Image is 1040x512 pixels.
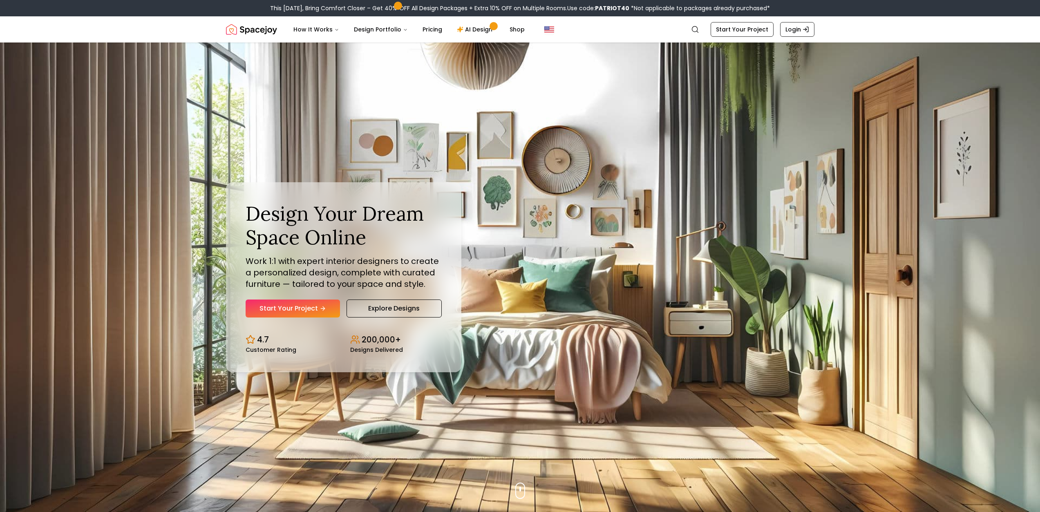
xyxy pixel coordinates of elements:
a: Pricing [416,21,449,38]
span: *Not applicable to packages already purchased* [629,4,770,12]
nav: Main [287,21,531,38]
p: 4.7 [257,334,269,345]
h1: Design Your Dream Space Online [246,202,442,249]
a: Start Your Project [246,300,340,317]
p: 200,000+ [362,334,401,345]
small: Designs Delivered [350,347,403,353]
button: How It Works [287,21,346,38]
div: Design stats [246,327,442,353]
p: Work 1:1 with expert interior designers to create a personalized design, complete with curated fu... [246,255,442,290]
span: Use code: [567,4,629,12]
a: Spacejoy [226,21,277,38]
a: Start Your Project [711,22,774,37]
a: Explore Designs [347,300,442,317]
b: PATRIOT40 [595,4,629,12]
a: Shop [503,21,531,38]
small: Customer Rating [246,347,296,353]
nav: Global [226,16,814,42]
div: This [DATE], Bring Comfort Closer – Get 40% OFF All Design Packages + Extra 10% OFF on Multiple R... [270,4,770,12]
button: Design Portfolio [347,21,414,38]
img: Spacejoy Logo [226,21,277,38]
img: United States [544,25,554,34]
a: Login [780,22,814,37]
a: AI Design [450,21,501,38]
